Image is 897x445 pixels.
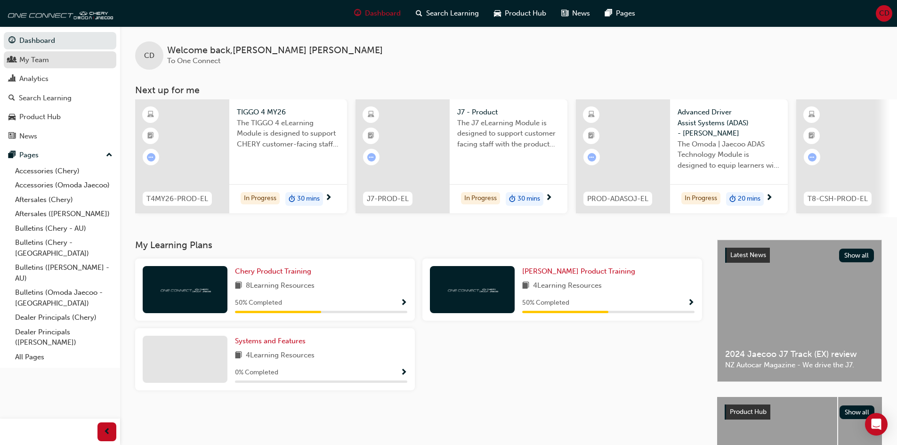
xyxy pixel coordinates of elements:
span: Search Learning [426,8,479,19]
span: chart-icon [8,75,16,83]
span: pages-icon [605,8,612,19]
span: booktick-icon [808,130,815,142]
img: oneconnect [5,4,113,23]
span: book-icon [522,280,529,292]
span: Advanced Driver Assist Systems (ADAS) - [PERSON_NAME] [678,107,780,139]
span: The TIGGO 4 eLearning Module is designed to support CHERY customer-facing staff with the product ... [237,118,339,150]
button: CD [876,5,892,22]
span: Product Hub [505,8,546,19]
span: Systems and Features [235,337,306,345]
span: NZ Autocar Magazine - We drive the J7. [725,360,874,371]
span: learningResourceType_ELEARNING-icon [588,109,595,121]
a: Bulletins (Chery - AU) [11,221,116,236]
button: Show all [840,405,875,419]
span: Welcome back , [PERSON_NAME] [PERSON_NAME] [167,45,383,56]
a: Aftersales ([PERSON_NAME]) [11,207,116,221]
a: pages-iconPages [598,4,643,23]
div: Open Intercom Messenger [865,413,888,436]
a: Accessories (Omoda Jaecoo) [11,178,116,193]
span: 8 Learning Resources [246,280,315,292]
button: Show Progress [687,297,695,309]
span: news-icon [561,8,568,19]
a: Product HubShow all [725,405,874,420]
span: J7-PROD-EL [367,194,409,204]
button: Show Progress [400,367,407,379]
span: 20 mins [738,194,760,204]
h3: Next up for me [120,85,897,96]
a: Dealer Principals (Chery) [11,310,116,325]
a: search-iconSearch Learning [408,4,486,23]
span: book-icon [235,350,242,362]
span: TIGGO 4 MY26 [237,107,339,118]
span: 4 Learning Resources [533,280,602,292]
span: learningRecordVerb_ATTEMPT-icon [588,153,596,162]
span: pages-icon [8,151,16,160]
span: up-icon [106,149,113,162]
span: 30 mins [297,194,320,204]
a: car-iconProduct Hub [486,4,554,23]
a: My Team [4,51,116,69]
span: 2024 Jaecoo J7 Track (EX) review [725,349,874,360]
h3: My Learning Plans [135,240,702,251]
span: learningResourceType_ELEARNING-icon [368,109,374,121]
a: Dealer Principals ([PERSON_NAME]) [11,325,116,350]
a: Latest NewsShow all2024 Jaecoo J7 Track (EX) reviewNZ Autocar Magazine - We drive the J7. [717,240,882,382]
span: CD [879,8,889,19]
span: search-icon [8,94,15,103]
a: Bulletins ([PERSON_NAME] - AU) [11,260,116,285]
span: Pages [616,8,635,19]
div: Analytics [19,73,48,84]
span: [PERSON_NAME] Product Training [522,267,635,275]
span: Chery Product Training [235,267,311,275]
span: Product Hub [730,408,767,416]
a: Accessories (Chery) [11,164,116,178]
a: Aftersales (Chery) [11,193,116,207]
div: In Progress [681,192,720,205]
span: guage-icon [354,8,361,19]
a: Latest NewsShow all [725,248,874,263]
span: car-icon [8,113,16,121]
span: News [572,8,590,19]
span: book-icon [235,280,242,292]
span: learningResourceType_ELEARNING-icon [808,109,815,121]
button: DashboardMy TeamAnalyticsSearch LearningProduct HubNews [4,30,116,146]
span: news-icon [8,132,16,141]
a: T4MY26-PROD-ELTIGGO 4 MY26The TIGGO 4 eLearning Module is designed to support CHERY customer-faci... [135,99,347,213]
img: oneconnect [446,285,498,294]
div: In Progress [461,192,500,205]
span: duration-icon [729,193,736,205]
a: Systems and Features [235,336,309,347]
span: Latest News [730,251,766,259]
a: news-iconNews [554,4,598,23]
span: next-icon [766,194,773,202]
button: Show all [839,249,874,262]
span: search-icon [416,8,422,19]
span: duration-icon [289,193,295,205]
a: Bulletins (Omoda Jaecoo - [GEOGRAPHIC_DATA]) [11,285,116,310]
span: To One Connect [167,57,220,65]
span: booktick-icon [147,130,154,142]
span: PROD-ADASOJ-EL [587,194,648,204]
button: Pages [4,146,116,164]
a: News [4,128,116,145]
span: 30 mins [517,194,540,204]
div: Search Learning [19,93,72,104]
span: T8-CSH-PROD-EL [808,194,868,204]
span: learningRecordVerb_ATTEMPT-icon [367,153,376,162]
a: Dashboard [4,32,116,49]
div: My Team [19,55,49,65]
span: next-icon [545,194,552,202]
span: learningResourceType_ELEARNING-icon [147,109,154,121]
span: prev-icon [104,426,111,438]
a: Search Learning [4,89,116,107]
span: T4MY26-PROD-EL [146,194,208,204]
a: [PERSON_NAME] Product Training [522,266,639,277]
span: The J7 eLearning Module is designed to support customer facing staff with the product and sales i... [457,118,560,150]
span: people-icon [8,56,16,65]
span: car-icon [494,8,501,19]
span: 50 % Completed [522,298,569,308]
span: learningRecordVerb_ATTEMPT-icon [147,153,155,162]
a: guage-iconDashboard [347,4,408,23]
span: 4 Learning Resources [246,350,315,362]
span: CD [144,50,154,61]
